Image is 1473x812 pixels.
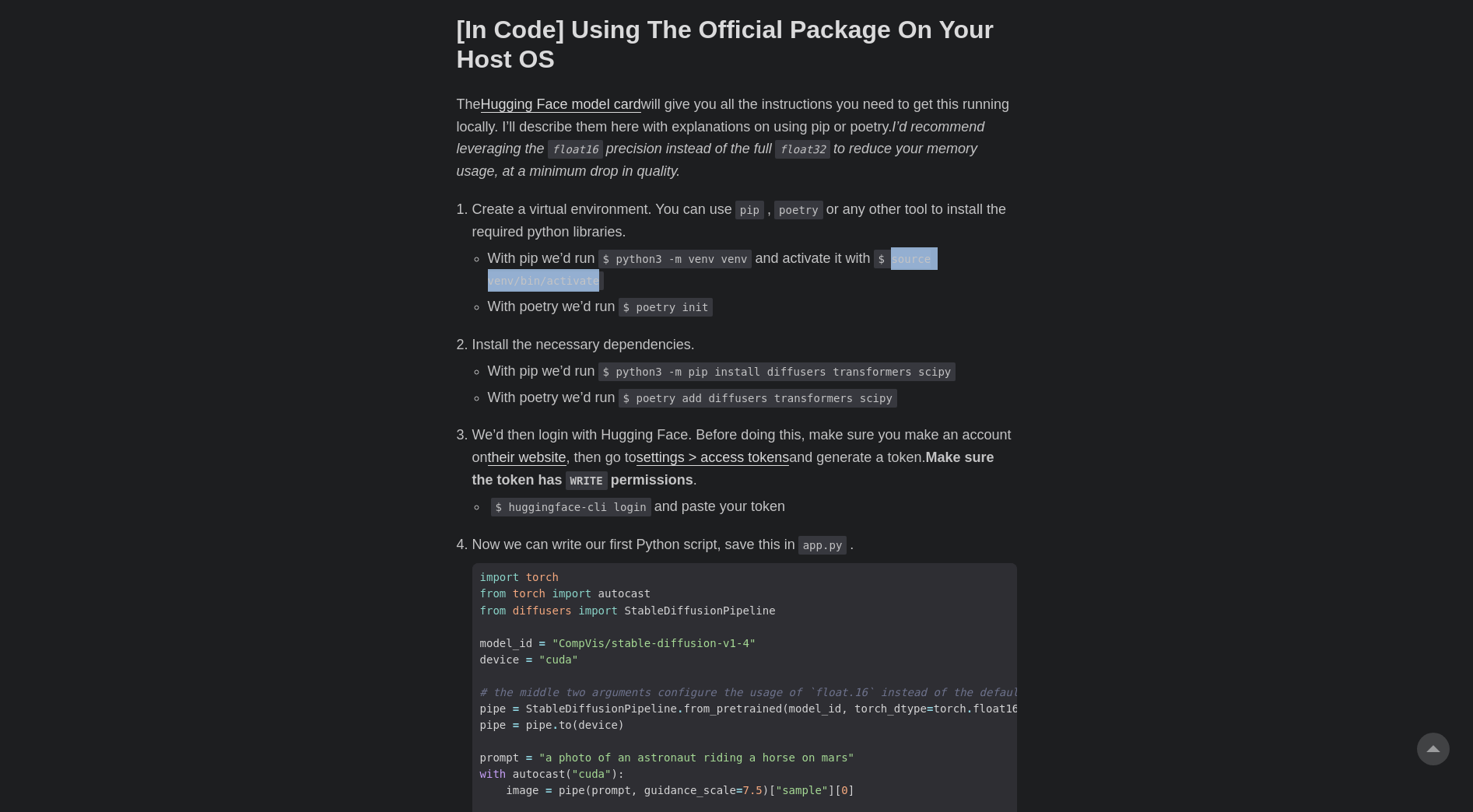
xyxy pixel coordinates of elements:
[552,637,756,649] span: "CompVis/stable-diffusion-v1-4"
[742,784,762,796] span: 7.5
[480,571,520,583] span: import
[973,702,1019,715] span: float16
[539,653,579,666] span: "cuda"
[513,702,519,715] span: =
[480,686,1098,698] span: # the middle two arguments configure the usage of `float.16` instead of the default `float.32`
[481,96,641,112] a: Hugging Face model card
[552,587,591,600] span: import
[457,15,1017,75] h2: [In Code] Using The Official Package On Your Host OS
[683,702,782,715] span: from_pretrained
[619,389,897,408] code: $ poetry add diffusers transformers scipy
[619,298,714,317] code: $ poetry init
[539,751,854,764] span: "a photo of an astronaut riding a horse on mars"
[513,719,519,731] span: =
[774,201,823,219] code: poetry
[763,784,776,796] span: )[
[782,702,788,715] span: (
[624,604,775,617] span: StableDiffusionPipeline
[480,604,507,617] span: from
[513,768,566,780] span: autocast
[488,495,1017,518] li: and paste your token
[526,653,532,666] span: =
[591,784,631,796] span: prompt
[572,719,578,731] span: (
[775,140,830,159] code: float32
[472,198,1017,318] li: Create a virtual environment. You can use , or any other tool to install the required python libr...
[480,751,520,764] span: prompt
[798,536,847,555] code: app.py
[841,702,847,715] span: ,
[480,653,520,666] span: device
[513,587,545,600] span: torch
[480,702,507,715] span: pipe
[488,296,1017,318] li: With poetry we’d run
[828,784,841,796] span: ][
[927,702,933,715] span: =
[513,604,572,617] span: diffusers
[848,784,854,796] span: ]
[736,784,742,796] span: =
[545,784,552,796] span: =
[598,250,752,268] code: $ python3 -m venv venv
[559,784,585,796] span: pipe
[526,719,552,731] span: pipe
[566,471,608,490] code: WRITE
[526,571,559,583] span: torch
[644,784,736,796] span: guidance_scale
[480,768,507,780] span: with
[841,784,847,796] span: 0
[578,604,618,617] span: import
[618,719,624,731] span: )
[631,784,637,796] span: ,
[585,784,591,796] span: (
[480,587,507,600] span: from
[457,119,985,180] em: I’d recommend leveraging the precision instead of the full to reduce your memory usage, at a mini...
[488,247,1017,292] li: With pip we’d run and activate it with
[548,140,603,159] code: float16
[480,719,507,731] span: pipe
[526,751,532,764] span: =
[572,768,612,780] span: "cuda"
[472,424,1017,517] li: We’d then login with Hugging Face. Before doing this, make sure you make an account on , then go ...
[565,768,571,780] span: (
[526,702,677,715] span: StableDiffusionPipeline
[677,702,683,715] span: .
[776,784,829,796] span: "sample"
[488,450,566,465] a: their website
[506,784,538,796] span: image
[854,702,927,715] span: torch_dtype
[488,387,1017,409] li: With poetry we’d run
[491,498,651,516] code: $ huggingface-cli login
[488,360,1017,383] li: With pip we’d run
[559,719,572,731] span: to
[578,719,618,731] span: device
[480,637,533,649] span: model_id
[1417,733,1450,765] a: go to top
[539,637,545,649] span: =
[611,768,624,780] span: ):
[552,719,558,731] span: .
[637,450,790,465] a: settings > access tokens
[598,587,651,600] span: autocast
[457,93,1017,183] p: The will give you all the instructions you need to get this running locally. I’ll describe them h...
[735,201,764,219] code: pip
[598,362,956,381] code: $ python3 -m pip install diffusers transformers scipy
[472,334,1017,408] li: Install the necessary dependencies.
[789,702,842,715] span: model_id
[933,702,966,715] span: torch
[966,702,973,715] span: .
